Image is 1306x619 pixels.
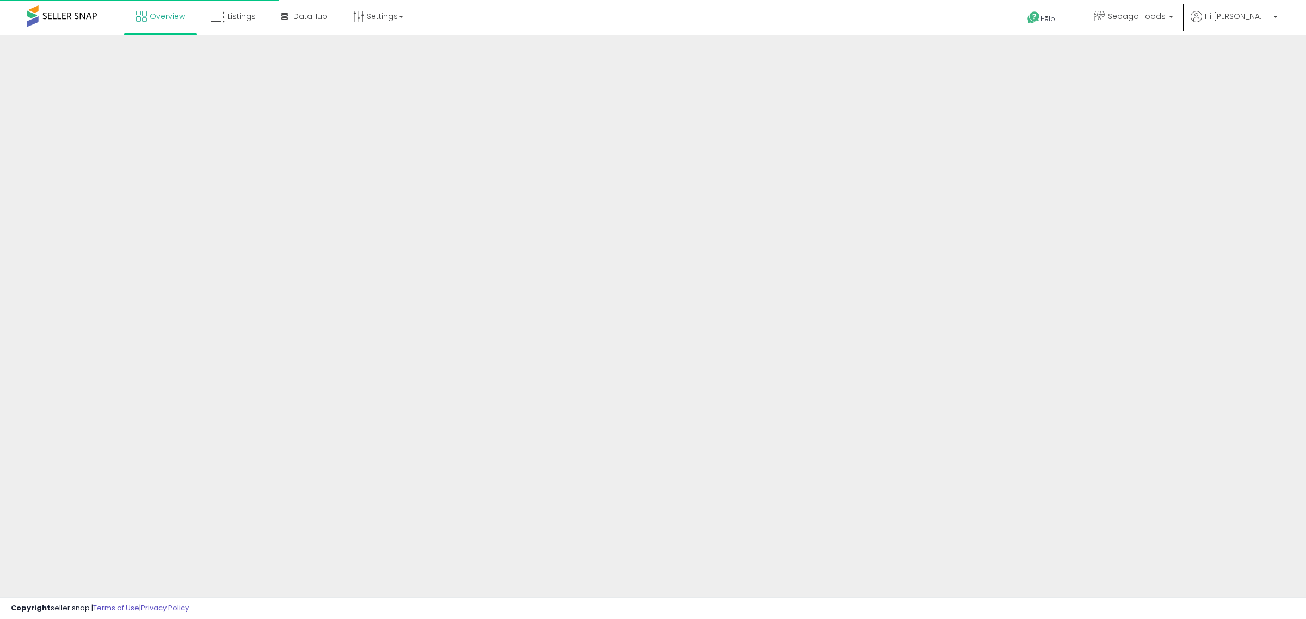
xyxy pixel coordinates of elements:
[293,11,328,22] span: DataHub
[1191,11,1278,35] a: Hi [PERSON_NAME]
[1108,11,1166,22] span: Sebago Foods
[1205,11,1270,22] span: Hi [PERSON_NAME]
[227,11,256,22] span: Listings
[1040,14,1055,23] span: Help
[1027,11,1040,24] i: Get Help
[150,11,185,22] span: Overview
[1019,3,1076,35] a: Help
